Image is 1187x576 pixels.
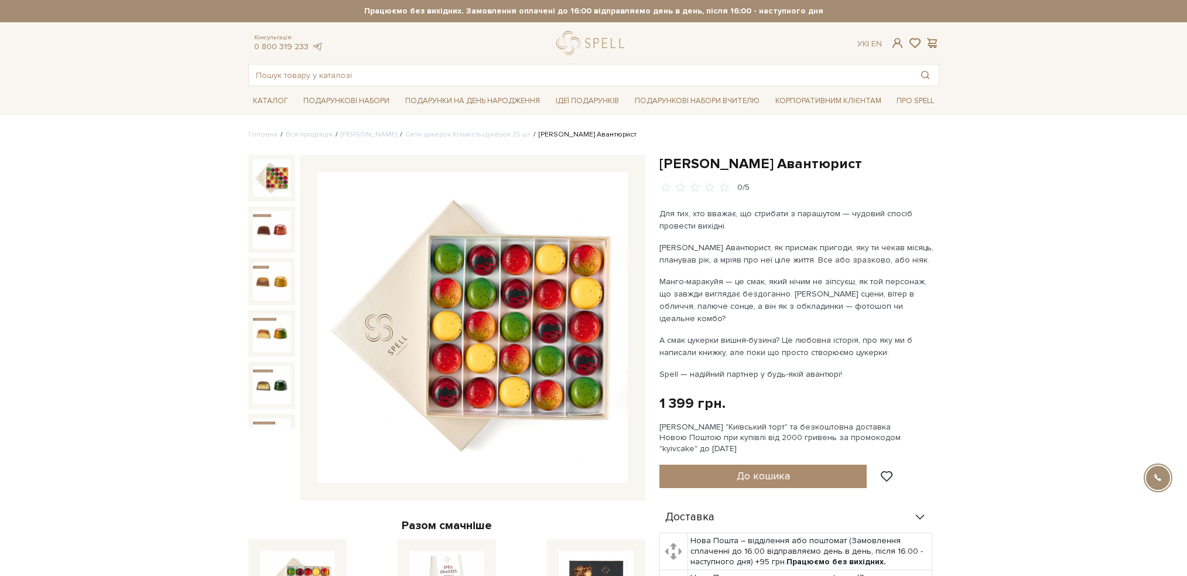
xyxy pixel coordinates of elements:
a: Подарункові набори Вчителю [630,91,764,111]
a: Ідеї подарунків [551,92,624,110]
img: Сет цукерок Авантюрист [253,366,290,404]
a: Про Spell [892,92,939,110]
div: Ук [857,39,882,49]
strong: Працюємо без вихідних. Замовлення оплачені до 16:00 відправляємо день в день, після 16:00 - насту... [248,6,939,16]
a: Корпоративним клієнтам [771,92,886,110]
a: Каталог [248,92,293,110]
button: До кошика [659,465,867,488]
img: Сет цукерок Авантюрист [253,418,290,456]
img: Сет цукерок Авантюрист [253,263,290,300]
p: Для тих, хто вважає, що стрибати з парашутом — чудовий спосіб провести вихідні. [659,207,934,232]
span: Доставка [665,512,714,523]
a: Сети цукерок Кількість цукерок 25 шт [405,130,531,139]
span: | [867,39,869,49]
a: En [871,39,882,49]
h1: [PERSON_NAME] Авантюрист [659,155,939,173]
a: 0 800 319 233 [254,42,309,52]
div: Разом смачніше [248,518,645,533]
a: Подарункові набори [299,92,394,110]
img: Сет цукерок Авантюрист [253,211,290,248]
div: 0/5 [737,182,750,193]
a: [PERSON_NAME] [341,130,397,139]
b: Працюємо без вихідних. [786,557,886,567]
a: logo [556,31,630,55]
p: Манго-маракуйя — це смак, який нічим не зіпсуєш, як той персонаж, що завжди виглядає бездоганно. ... [659,275,934,325]
img: Сет цукерок Авантюрист [317,172,628,483]
img: Сет цукерок Авантюрист [253,315,290,352]
td: Нова Пошта – відділення або поштомат (Замовлення сплаченні до 16:00 відправляємо день в день, піс... [688,533,932,570]
a: Головна [248,130,278,139]
p: А смак цукерки вишня-бузина? Це любовна історія, про яку ми б написали книжку, але поки що просто... [659,334,934,359]
span: До кошика [737,469,790,482]
button: Пошук товару у каталозі [912,64,939,86]
a: Подарунки на День народження [401,92,545,110]
img: Сет цукерок Авантюрист [253,159,290,197]
div: 1 399 грн. [659,394,726,413]
a: Вся продукція [286,130,333,139]
div: [PERSON_NAME] "Київський торт" та безкоштовна доставка Новою Поштою при купівлі від 2000 гривень ... [659,422,939,454]
input: Пошук товару у каталозі [249,64,912,86]
p: [PERSON_NAME] Авантюрист, як присмак пригоди, яку ти чекав місяць, планував рік, а мріяв про неї ... [659,241,934,266]
li: [PERSON_NAME] Авантюрист [531,129,637,140]
span: Консультація: [254,34,323,42]
a: telegram [312,42,323,52]
p: Spell — надійний партнер у будь-якій авантюрі! [659,368,934,380]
